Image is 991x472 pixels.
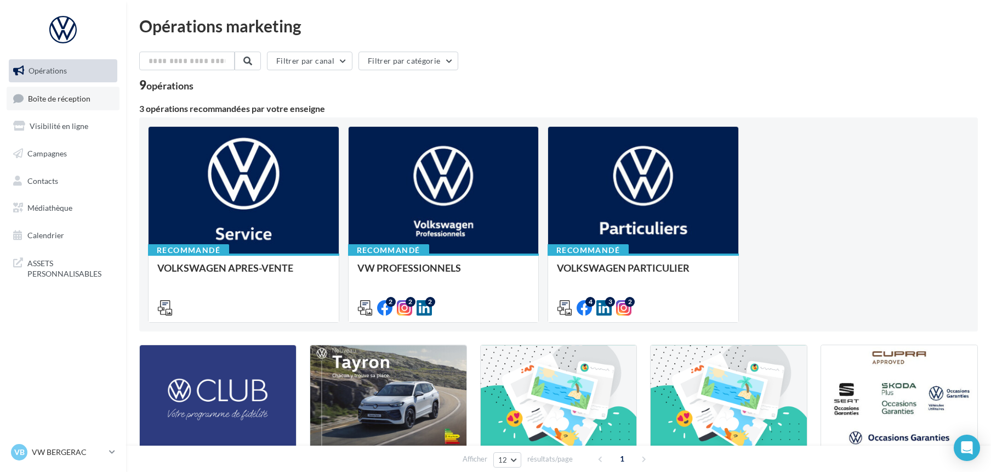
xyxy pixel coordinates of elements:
div: 2 [406,297,415,307]
div: Recommandé [148,244,229,256]
div: opérations [146,81,193,91]
span: Calendrier [27,231,64,240]
span: 1 [613,450,631,468]
p: VW BERGERAC [32,447,105,458]
span: VOLKSWAGEN PARTICULIER [557,262,690,274]
div: Open Intercom Messenger [954,435,980,461]
span: Boîte de réception [28,93,90,103]
span: Afficher [463,454,487,464]
div: Recommandé [548,244,629,256]
a: Calendrier [7,224,119,247]
button: 12 [493,452,521,468]
a: Campagnes [7,142,119,165]
span: VB [14,447,25,458]
div: 3 opérations recommandées par votre enseigne [139,104,978,113]
span: ASSETS PERSONNALISABLES [27,256,113,279]
span: Médiathèque [27,203,72,212]
a: Contacts [7,170,119,193]
span: Contacts [27,176,58,185]
span: Opérations [29,66,67,75]
span: Visibilité en ligne [30,121,88,131]
a: Visibilité en ligne [7,115,119,138]
div: 2 [625,297,635,307]
span: VOLKSWAGEN APRES-VENTE [157,262,293,274]
span: résultats/page [527,454,573,464]
div: 2 [425,297,435,307]
div: 2 [386,297,396,307]
div: Opérations marketing [139,18,978,34]
div: Recommandé [348,244,429,256]
button: Filtrer par canal [267,52,352,70]
a: ASSETS PERSONNALISABLES [7,251,119,284]
a: VB VW BERGERAC [9,442,117,463]
div: 4 [585,297,595,307]
span: VW PROFESSIONNELS [357,262,461,274]
button: Filtrer par catégorie [358,52,458,70]
span: Campagnes [27,149,67,158]
div: 9 [139,79,193,91]
div: 3 [605,297,615,307]
a: Boîte de réception [7,87,119,110]
span: 12 [498,456,508,464]
a: Médiathèque [7,196,119,220]
a: Opérations [7,59,119,82]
